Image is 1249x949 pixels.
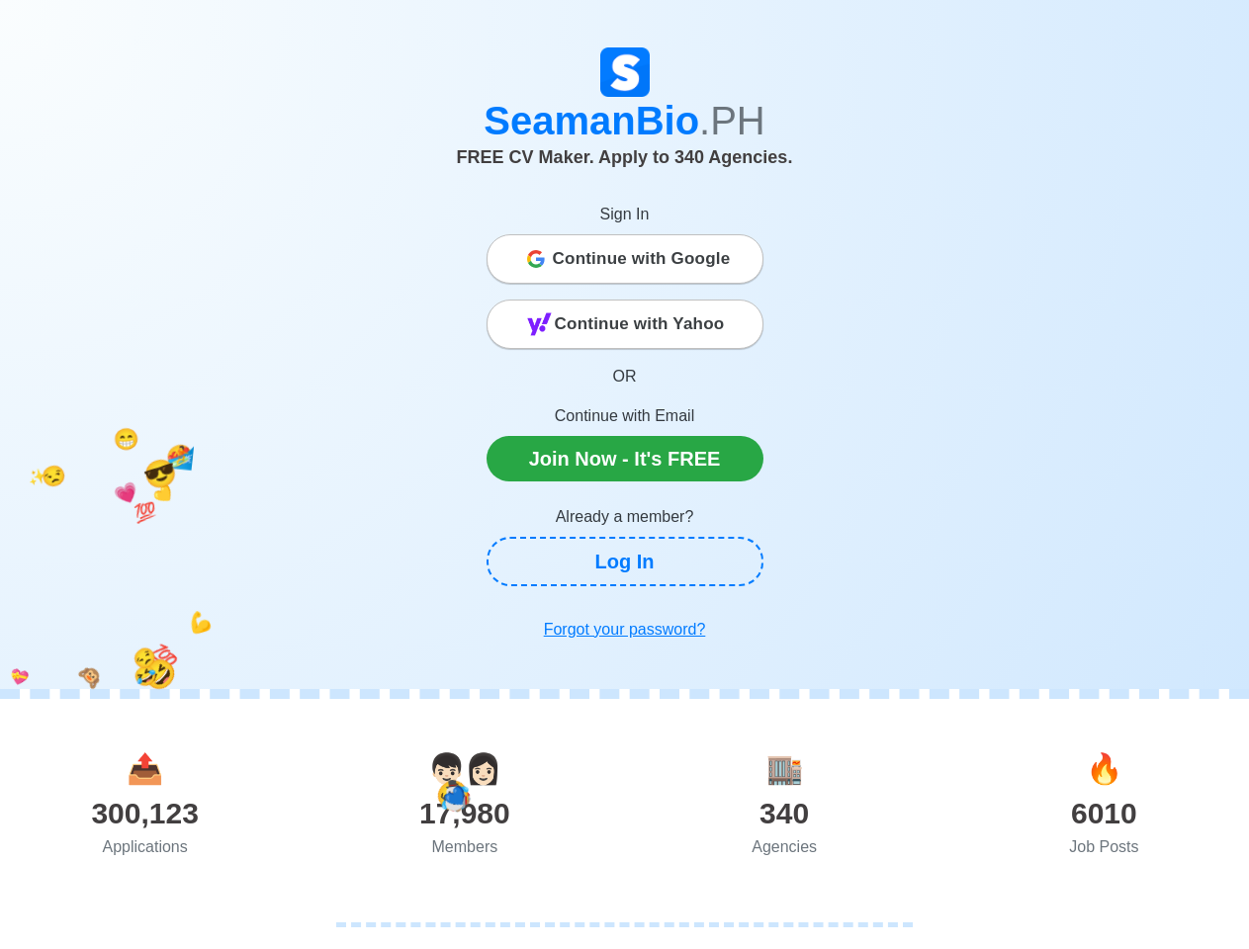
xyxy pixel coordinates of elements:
div: 340 [625,791,944,835]
span: Random emoji [72,658,109,695]
span: Random emoji [7,664,31,690]
p: Continue with Email [487,404,763,428]
button: Continue with Yahoo [487,300,763,349]
img: Logo [600,47,650,97]
p: Sign In [487,203,763,226]
span: Continue with Yahoo [555,304,725,344]
div: Agencies [625,835,944,859]
span: Random emoji [26,464,49,489]
a: Forgot your password? [487,610,763,649]
p: Already a member? [487,505,763,529]
button: Continue with Google [487,234,763,284]
span: .PH [699,99,765,142]
span: jobs [1086,752,1122,785]
span: Random emoji [149,479,180,510]
span: applications [127,752,163,785]
span: Continue with Google [553,239,731,279]
div: 17,980 [305,791,624,835]
span: Random emoji [112,423,139,456]
a: Log In [487,537,763,586]
span: agencies [766,752,803,785]
span: Random emoji [111,476,143,512]
a: Join Now - It's FREE [487,436,763,481]
span: Random emoji [37,458,70,494]
p: OR [487,365,763,388]
span: Random emoji [128,641,164,677]
span: Random emoji [134,647,188,701]
h1: SeamanBio [76,97,1174,144]
span: Random emoji [427,769,481,823]
span: Random emoji [440,781,474,816]
span: users [428,752,501,785]
span: Random emoji [184,604,217,640]
span: Random emoji [133,498,158,528]
span: FREE CV Maker. Apply to 340 Agencies. [457,147,793,167]
span: Random emoji [138,450,183,498]
div: Members [305,835,624,859]
span: Random emoji [165,440,195,475]
u: Forgot your password? [544,621,706,638]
